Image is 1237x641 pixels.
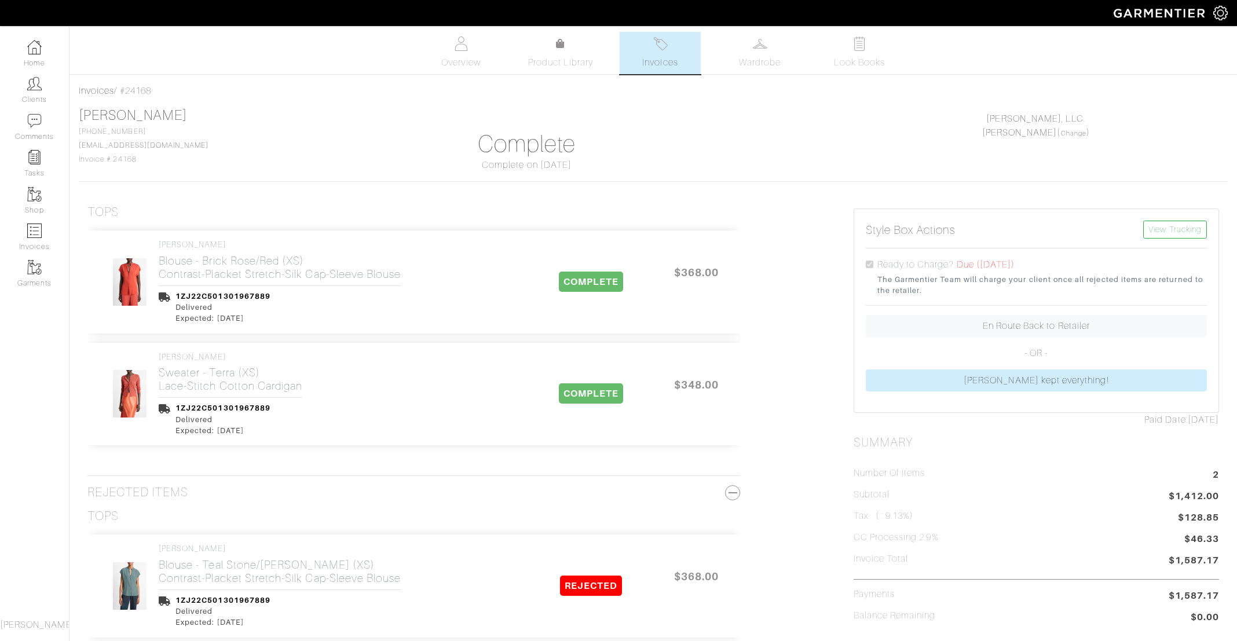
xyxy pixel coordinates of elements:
[79,127,208,163] span: [PHONE_NUMBER] Invoice # 24168
[87,205,119,219] h3: Tops
[653,36,668,51] img: orders-27d20c2124de7fd6de4e0e44c1d41de31381a507db9b33961299e4e07d508b8c.svg
[866,346,1207,360] p: - OR -
[854,554,909,565] h5: Invoice Total
[441,56,480,69] span: Overview
[854,435,1219,450] h2: Summary
[866,315,1207,337] a: En Route Back to Retailer
[454,36,469,51] img: basicinfo-40fd8af6dae0f16599ec9e87c0ef1c0a1fdea2edbe929e3d69a839185d80c458.svg
[1213,468,1219,484] span: 2
[739,56,781,69] span: Wardrobe
[661,260,731,285] span: $368.00
[79,84,1228,98] div: / #24168
[27,260,42,274] img: garments-icon-b7da505a4dc4fd61783c78ac3ca0ef83fa9d6f193b1c9dc38574b1d14d53ca28.png
[620,32,701,74] a: Invoices
[1178,511,1219,525] span: $128.85
[112,369,148,418] img: aEetKrUScrM3qWp3ZsWAPfXi
[79,108,187,123] a: [PERSON_NAME]
[866,223,956,237] h5: Style Box Actions
[661,564,731,589] span: $368.00
[112,562,148,610] img: P89hzT6L9p6dJHzr5cDoHFbA
[159,366,302,393] h2: Sweater - Terra (XS) Lace-Stitch Cotton Cardigan
[79,141,208,149] a: [EMAIL_ADDRESS][DOMAIN_NAME]
[79,86,114,96] a: Invoices
[87,509,119,523] h3: Tops
[753,36,767,51] img: wardrobe-487a4870c1b7c33e795ec22d11cfc2ed9d08956e64fb3008fe2437562e282088.svg
[159,352,302,393] a: [PERSON_NAME] Sweater - Terra (XS)Lace-Stitch Cotton Cardigan
[1143,221,1207,239] a: View Tracking
[159,544,401,554] h4: [PERSON_NAME]
[854,532,939,543] h5: CC Processing 2.9%
[27,187,42,202] img: garments-icon-b7da505a4dc4fd61783c78ac3ca0ef83fa9d6f193b1c9dc38574b1d14d53ca28.png
[642,56,678,69] span: Invoices
[982,127,1057,138] a: [PERSON_NAME]
[854,511,914,522] h5: Tax ( : 9.13%)
[1169,489,1219,505] span: $1,412.00
[344,130,709,158] h1: Complete
[819,32,900,74] a: Look Books
[159,240,401,250] h4: [PERSON_NAME]
[560,576,622,596] span: REJECTED
[159,254,401,281] h2: Blouse - Brick Rose/Red (XS) Contrast-Placket Stretch-Silk Cap-Sleeve Blouse
[27,224,42,238] img: orders-icon-0abe47150d42831381b5fb84f609e132dff9fe21cb692f30cb5eec754e2cba89.png
[27,113,42,128] img: comment-icon-a0a6a9ef722e966f86d9cbdc48e553b5cf19dbc54f86b18d962a5391bc8f6eb6.png
[854,489,890,500] h5: Subtotal
[175,606,270,617] div: Delivered
[344,158,709,172] div: Complete on [DATE]
[420,32,502,74] a: Overview
[854,468,925,479] h5: Number of Items
[661,372,731,397] span: $348.00
[520,37,601,69] a: Product Library
[1061,130,1086,137] a: Change
[1213,6,1228,20] img: gear-icon-white-bd11855cb880d31180b6d7d6211b90ccbf57a29d726f0c71d8c61bd08dd39cc2.png
[27,150,42,164] img: reminder-icon-8004d30b9f0a5d33ae49ab947aed9ed385cf756f9e5892f1edd6e32f2345188e.png
[159,240,401,281] a: [PERSON_NAME] Blouse - Brick Rose/Red (XS)Contrast-Placket Stretch-Silk Cap-Sleeve Blouse
[1144,415,1188,425] span: Paid Date:
[175,596,270,605] a: 1ZJ22C501301967889
[559,383,623,404] span: COMPLETE
[1184,532,1219,548] span: $46.33
[877,258,954,272] label: Ready to Charge?
[159,558,401,585] h2: Blouse - Teal Stone/[PERSON_NAME] (XS) Contrast-Placket Stretch-Silk Cap-Sleeve Blouse
[175,292,270,301] a: 1ZJ22C501301967889
[528,56,594,69] span: Product Library
[175,414,270,425] div: Delivered
[175,313,270,324] div: Expected: [DATE]
[866,369,1207,391] a: [PERSON_NAME] kept everything!
[175,302,270,313] div: Delivered
[112,258,148,306] img: o7QgWvx1Js4GkkxLv8mBAWqr
[854,610,936,621] h5: Balance Remaining
[986,113,1085,124] a: [PERSON_NAME], LLC.
[27,76,42,91] img: clients-icon-6bae9207a08558b7cb47a8932f037763ab4055f8c8b6bfacd5dc20c3e0201464.png
[27,40,42,54] img: dashboard-icon-dbcd8f5a0b271acd01030246c82b418ddd0df26cd7fceb0bd07c9910d44c42f6.png
[852,36,867,51] img: todo-9ac3debb85659649dc8f770b8b6100bb5dab4b48dedcbae339e5042a72dfd3cc.svg
[1191,610,1219,626] span: $0.00
[159,352,302,362] h4: [PERSON_NAME]
[854,589,895,600] h5: Payments
[159,544,401,585] a: [PERSON_NAME] Blouse - Teal Stone/[PERSON_NAME] (XS)Contrast-Placket Stretch-Silk Cap-Sleeve Blouse
[1108,3,1213,23] img: garmentier-logo-header-white-b43fb05a5012e4ada735d5af1a66efaba907eab6374d6393d1fbf88cb4ef424d.png
[877,274,1207,296] small: The Garmentier Team will charge your client once all rejected items are returned to the retailer.
[957,259,1015,270] span: Due ([DATE])
[175,404,270,412] a: 1ZJ22C501301967889
[87,485,740,500] h3: Rejected Items
[175,617,270,628] div: Expected: [DATE]
[1169,589,1219,603] span: $1,587.17
[175,425,270,436] div: Expected: [DATE]
[1169,554,1219,569] span: $1,587.17
[719,32,800,74] a: Wardrobe
[834,56,885,69] span: Look Books
[858,112,1214,140] div: ( )
[559,272,623,292] span: COMPLETE
[854,413,1219,427] div: [DATE]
